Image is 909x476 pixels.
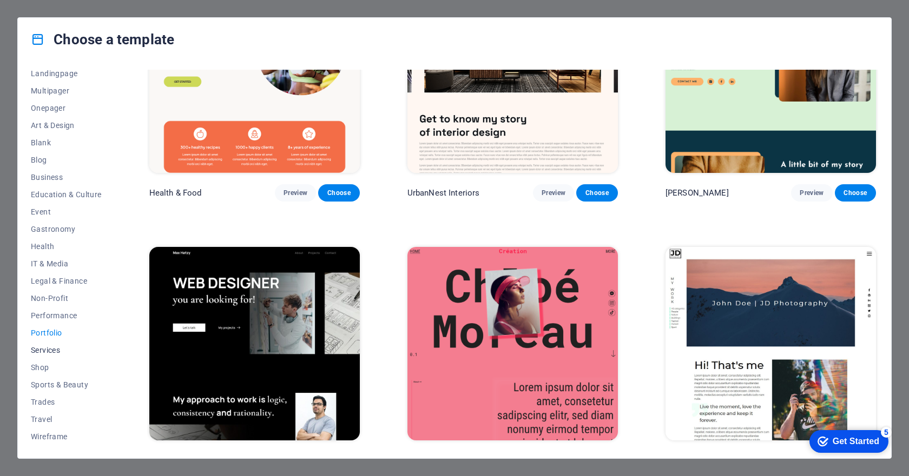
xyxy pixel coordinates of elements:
button: Gastronomy [31,220,102,238]
img: Création [407,247,618,441]
span: Choose [327,189,351,197]
p: [PERSON_NAME] [666,187,729,198]
span: Sports & Beauty [31,380,102,389]
span: Health [31,242,102,251]
p: UrbanNest Interiors [407,187,480,198]
span: Gastronomy [31,225,102,233]
button: Preview [533,184,574,202]
img: Max Hatzy [149,247,360,441]
button: Blank [31,134,102,151]
span: Preview [542,189,565,197]
button: Choose [835,184,876,202]
button: Services [31,341,102,359]
span: Education & Culture [31,190,102,199]
button: Business [31,169,102,186]
button: Wireframe [31,428,102,445]
button: Travel [31,411,102,428]
h4: Choose a template [31,31,174,48]
span: Blank [31,138,102,147]
button: Performance [31,307,102,324]
button: Shop [31,359,102,376]
span: Services [31,346,102,354]
button: IT & Media [31,255,102,272]
span: Art & Design [31,121,102,130]
div: 5 [80,2,91,13]
span: Shop [31,363,102,372]
button: Blog [31,151,102,169]
button: Sports & Beauty [31,376,102,393]
button: Portfolio [31,324,102,341]
button: Event [31,203,102,220]
div: Get Started [32,12,78,22]
span: Event [31,207,102,216]
button: Non-Profit [31,290,102,307]
button: Trades [31,393,102,411]
span: Preview [800,189,824,197]
button: Art & Design [31,117,102,134]
span: Non-Profit [31,294,102,303]
span: Choose [844,189,867,197]
span: Performance [31,311,102,320]
span: Blog [31,156,102,164]
button: Education & Culture [31,186,102,203]
button: Landingpage [31,65,102,82]
button: Health [31,238,102,255]
span: Preview [284,189,307,197]
span: Onepager [31,104,102,112]
div: Get Started 5 items remaining, 0% complete [9,5,88,28]
span: Wireframe [31,432,102,441]
span: Choose [585,189,609,197]
span: Portfolio [31,328,102,337]
span: Travel [31,415,102,424]
button: Preview [791,184,832,202]
button: Onepager [31,99,102,117]
button: Choose [318,184,359,202]
span: Trades [31,398,102,406]
span: IT & Media [31,259,102,268]
p: Health & Food [149,187,202,198]
button: Multipager [31,82,102,99]
span: Legal & Finance [31,277,102,285]
span: Landingpage [31,69,102,78]
button: Choose [576,184,617,202]
button: Preview [275,184,316,202]
button: Legal & Finance [31,272,102,290]
span: Business [31,173,102,182]
span: Multipager [31,86,102,95]
img: JD Photography [666,247,876,441]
